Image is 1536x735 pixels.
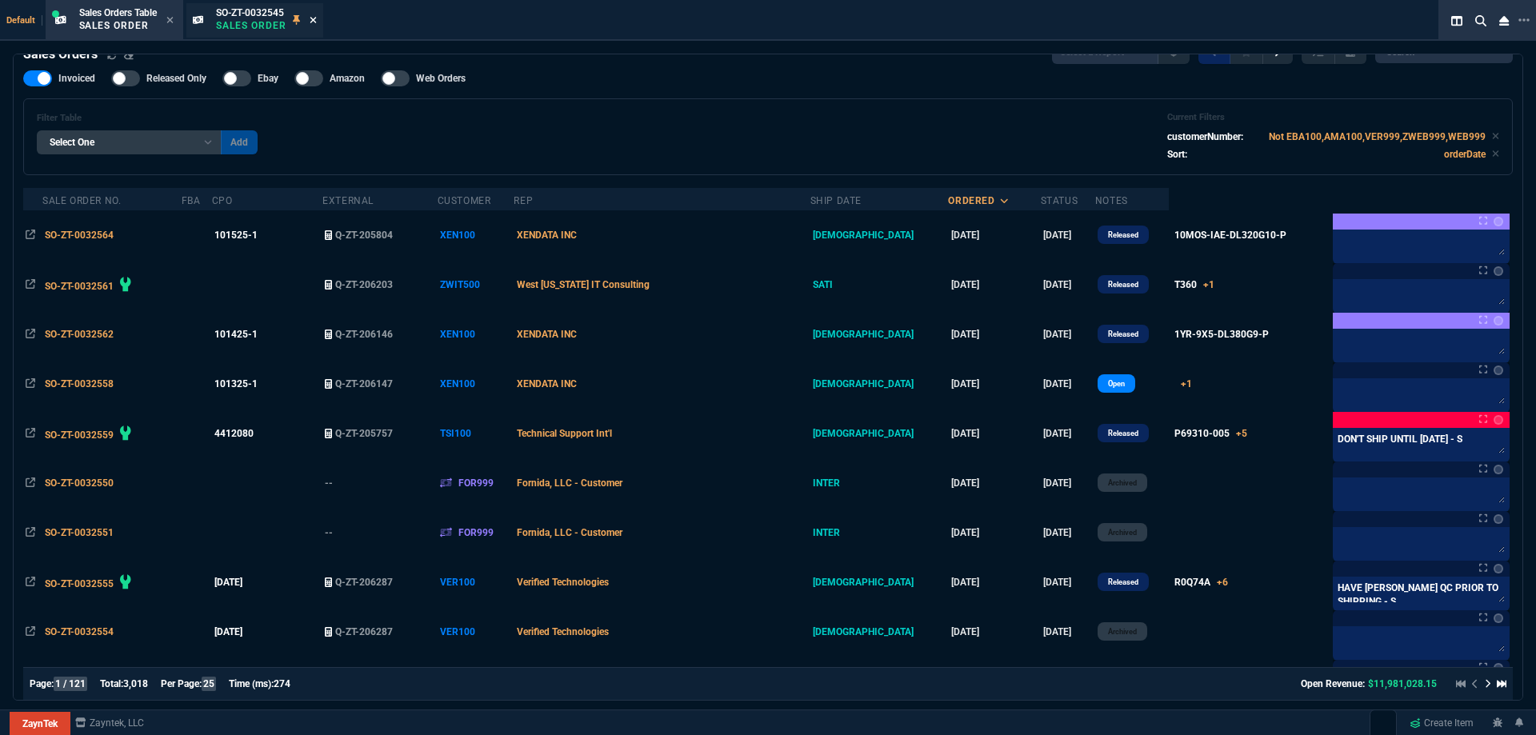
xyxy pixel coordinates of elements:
[810,657,949,706] td: [DEMOGRAPHIC_DATA]
[45,527,114,538] span: SO-ZT-0032551
[1444,149,1486,160] code: orderDate
[214,575,320,589] nx-fornida-value: 10/10/25
[214,377,320,391] nx-fornida-value: 101325-1
[948,260,1040,310] td: [DATE]
[438,557,514,607] td: VER100
[517,577,609,588] span: Verified Technologies
[517,428,612,439] span: Technical Support Int'l
[335,378,393,389] span: Q-ZT-206147
[1108,278,1138,291] p: Released
[517,626,609,637] span: Verified Technologies
[214,426,320,441] nx-fornida-value: 4412080
[1174,377,1192,391] div: +1
[1167,130,1243,144] p: customerNumber:
[30,678,54,689] span: Page:
[1041,310,1095,359] td: [DATE]
[214,230,258,241] span: 101525-1
[1217,577,1228,588] span: +6
[1167,112,1499,123] h6: Current Filters
[1041,607,1095,657] td: [DATE]
[335,626,393,637] span: Q-ZT-206287
[37,113,258,124] h6: Filter Table
[216,7,284,18] span: SO-ZT-0032545
[214,228,320,242] nx-fornida-value: 101525-1
[438,458,514,508] td: FOR999
[810,210,949,260] td: [DEMOGRAPHIC_DATA]
[810,359,949,409] td: [DEMOGRAPHIC_DATA]
[517,378,577,389] span: XENDATA INC
[810,607,949,657] td: [DEMOGRAPHIC_DATA]
[79,7,157,18] span: Sales Orders Table
[517,477,622,489] span: Fornida, LLC - Customer
[45,578,114,589] span: SO-ZT-0032555
[26,230,35,241] nx-icon: Open In Opposite Panel
[123,678,148,689] span: 3,018
[1108,477,1137,489] p: Archived
[182,194,201,207] div: FBA
[517,527,622,538] span: Fornida, LLC - Customer
[438,260,514,310] td: ZWIT500
[416,72,466,85] span: Web Orders
[45,329,114,340] span: SO-ZT-0032562
[214,428,254,439] span: 4412080
[438,310,514,359] td: XEN100
[810,409,949,458] td: [DEMOGRAPHIC_DATA]
[1108,576,1138,589] p: Released
[810,557,949,607] td: [DEMOGRAPHIC_DATA]
[1368,678,1437,689] span: $11,981,028.15
[1174,327,1269,342] div: 1YR-9X5-DL380G9-P
[79,19,157,32] p: Sales Order
[146,72,206,85] span: Released Only
[1445,11,1469,30] nx-icon: Split Panels
[1108,328,1138,341] p: Released
[45,230,114,241] span: SO-ZT-0032564
[1236,428,1247,439] span: +5
[42,194,121,207] div: Sale Order No.
[23,45,98,64] h4: Sales Orders
[438,359,514,409] td: XEN100
[1041,359,1095,409] td: [DATE]
[438,607,514,657] td: VER100
[58,72,95,85] span: Invoiced
[214,577,242,588] span: [DATE]
[1469,11,1493,30] nx-icon: Search
[1041,260,1095,310] td: [DATE]
[1041,194,1078,207] div: Status
[335,577,393,588] span: Q-ZT-206287
[325,477,333,489] span: --
[335,230,393,241] span: Q-ZT-205804
[1041,508,1095,557] td: [DATE]
[438,194,491,207] div: Customer
[438,210,514,260] td: XEN100
[202,677,216,691] span: 25
[438,657,514,706] td: VER100
[1041,210,1095,260] td: [DATE]
[810,260,949,310] td: SATI
[1108,377,1125,390] p: Open
[517,230,577,241] span: XENDATA INC
[166,14,174,27] nx-icon: Close Tab
[330,72,365,85] span: Amazon
[1041,557,1095,607] td: [DATE]
[100,678,123,689] span: Total:
[1174,575,1228,589] div: R0Q74A+6
[1269,131,1486,142] code: Not EBA100,AMA100,VER999,ZWEB999,WEB999
[26,527,35,538] nx-icon: Open In Opposite Panel
[1301,678,1365,689] span: Open Revenue:
[26,329,35,340] nx-icon: Open In Opposite Panel
[517,279,650,290] span: West [US_STATE] IT Consulting
[54,677,87,691] span: 1 / 121
[514,194,533,207] div: Rep
[229,678,274,689] span: Time (ms):
[1174,278,1214,292] div: T360+1
[26,378,35,389] nx-icon: Open In Opposite Panel
[214,378,258,389] span: 101325-1
[214,626,242,637] span: [DATE]
[948,508,1040,557] td: [DATE]
[26,428,35,439] nx-icon: Open In Opposite Panel
[810,194,862,207] div: Ship Date
[1403,711,1480,735] a: Create Item
[216,19,286,32] p: Sales Order
[214,327,320,342] nx-fornida-value: 101425-1
[335,279,393,290] span: Q-ZT-206203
